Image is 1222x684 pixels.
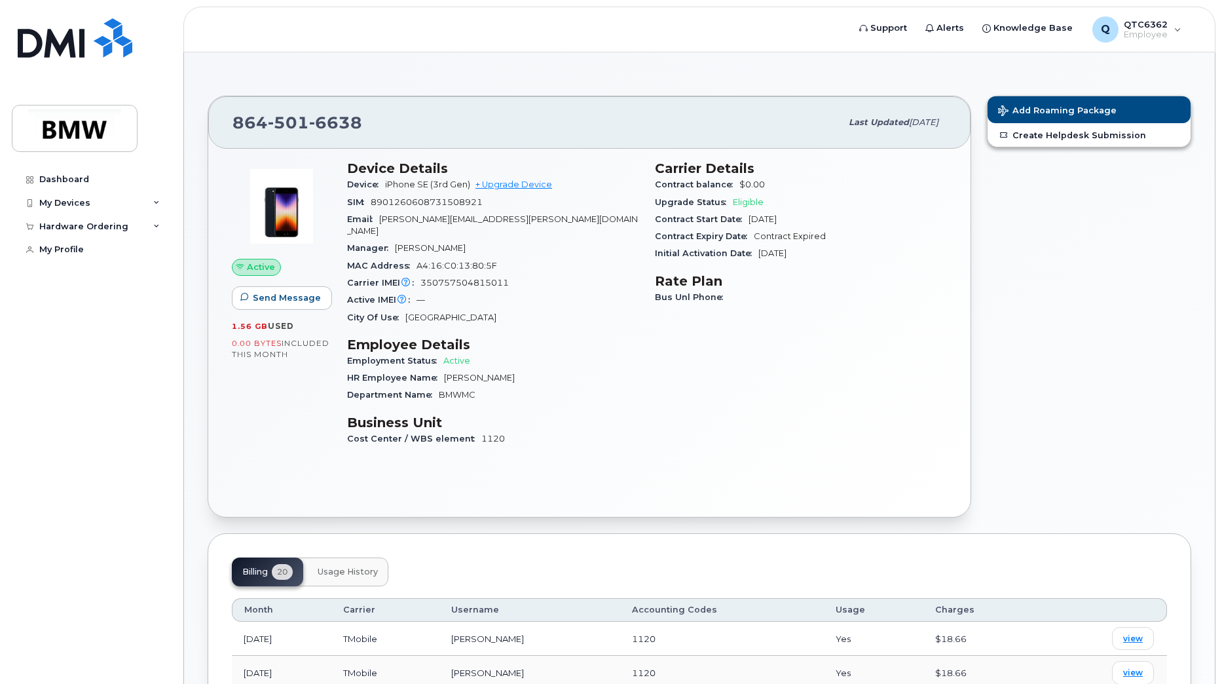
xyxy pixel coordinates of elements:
span: 1120 [632,634,656,644]
span: Active [443,356,470,366]
span: [PERSON_NAME][EMAIL_ADDRESS][PERSON_NAME][DOMAIN_NAME] [347,214,638,236]
span: Cost Center / WBS element [347,434,481,444]
span: 1.56 GB [232,322,268,331]
button: Send Message [232,286,332,310]
a: view [1112,661,1154,684]
span: SIM [347,197,371,207]
span: Eligible [733,197,764,207]
span: Initial Activation Date [655,248,758,258]
button: Add Roaming Package [988,96,1191,123]
span: Upgrade Status [655,197,733,207]
span: Carrier IMEI [347,278,420,288]
span: Contract balance [655,180,739,189]
td: Yes [824,622,923,656]
span: iPhone SE (3rd Gen) [385,180,470,189]
span: Manager [347,243,395,253]
span: Contract Expiry Date [655,231,754,241]
span: used [268,321,294,331]
span: Contract Expired [754,231,826,241]
h3: Rate Plan [655,273,947,289]
span: Usage History [318,567,378,577]
span: Department Name [347,390,439,400]
span: HR Employee Name [347,373,444,383]
span: BMWMC [439,390,475,400]
h3: Device Details [347,161,639,176]
span: Send Message [253,292,321,304]
span: Bus Unl Phone [655,292,730,302]
a: Create Helpdesk Submission [988,123,1191,147]
span: Email [347,214,379,224]
img: image20231002-3703462-1angbar.jpeg [242,167,321,246]
span: Employment Status [347,356,443,366]
span: 6638 [309,113,362,132]
span: 350757504815011 [420,278,509,288]
span: [PERSON_NAME] [395,243,466,253]
span: [DATE] [909,117,938,127]
span: $0.00 [739,180,765,189]
span: Active IMEI [347,295,417,305]
div: $18.66 [935,633,1029,645]
a: + Upgrade Device [475,180,552,189]
span: 864 [232,113,362,132]
th: Carrier [331,598,439,622]
span: [GEOGRAPHIC_DATA] [405,313,496,322]
span: 8901260608731508921 [371,197,483,207]
span: 501 [268,113,309,132]
td: TMobile [331,622,439,656]
a: view [1112,627,1154,650]
span: MAC Address [347,261,417,271]
span: Add Roaming Package [998,105,1117,118]
span: [PERSON_NAME] [444,373,515,383]
iframe: Messenger Launcher [1165,627,1212,674]
th: Accounting Codes [620,598,824,622]
span: Last updated [849,117,909,127]
span: 0.00 Bytes [232,339,282,348]
div: $18.66 [935,667,1029,679]
span: Contract Start Date [655,214,749,224]
span: Active [247,261,275,273]
th: Username [439,598,620,622]
h3: Business Unit [347,415,639,430]
span: view [1123,667,1143,679]
span: Device [347,180,385,189]
span: 1120 [632,668,656,678]
h3: Carrier Details [655,161,947,176]
span: view [1123,633,1143,645]
th: Usage [824,598,923,622]
td: [DATE] [232,622,331,656]
span: [DATE] [749,214,777,224]
span: City Of Use [347,313,405,322]
h3: Employee Details [347,337,639,352]
span: [DATE] [758,248,787,258]
span: — [417,295,425,305]
td: [PERSON_NAME] [439,622,620,656]
span: 1120 [481,434,505,444]
span: A4:16:C0:13:80:5F [417,261,497,271]
th: Month [232,598,331,622]
th: Charges [923,598,1041,622]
